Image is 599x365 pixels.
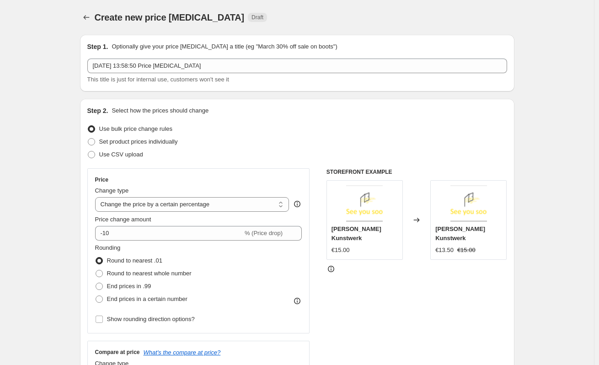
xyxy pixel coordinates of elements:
[251,14,263,21] span: Draft
[99,125,172,132] span: Use bulk price change rules
[107,283,151,290] span: End prices in .99
[435,225,485,242] span: [PERSON_NAME] Kunstwerk
[87,76,229,83] span: This title is just for internal use, customers won't see it
[346,185,383,222] img: img_80x.png
[107,257,162,264] span: Round to nearest .01
[144,349,221,356] button: What's the compare at price?
[95,176,108,183] h3: Price
[435,246,454,255] div: €13.50
[293,199,302,209] div: help
[95,349,140,356] h3: Compare at price
[112,106,209,115] p: Select how the prices should change
[87,59,507,73] input: 30% off holiday sale
[87,106,108,115] h2: Step 2.
[107,270,192,277] span: Round to nearest whole number
[107,295,187,302] span: End prices in a certain number
[87,42,108,51] h2: Step 1.
[107,316,195,322] span: Show rounding direction options?
[326,168,507,176] h6: STOREFRONT EXAMPLE
[95,12,245,22] span: Create new price [MEDICAL_DATA]
[95,216,151,223] span: Price change amount
[332,225,381,242] span: [PERSON_NAME] Kunstwerk
[99,151,143,158] span: Use CSV upload
[450,185,487,222] img: img_80x.png
[332,246,350,255] div: €15.00
[95,187,129,194] span: Change type
[457,246,476,255] strike: €15.00
[80,11,93,24] button: Price change jobs
[95,226,243,241] input: -15
[95,244,121,251] span: Rounding
[112,42,337,51] p: Optionally give your price [MEDICAL_DATA] a title (eg "March 30% off sale on boots")
[99,138,178,145] span: Set product prices individually
[245,230,283,236] span: % (Price drop)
